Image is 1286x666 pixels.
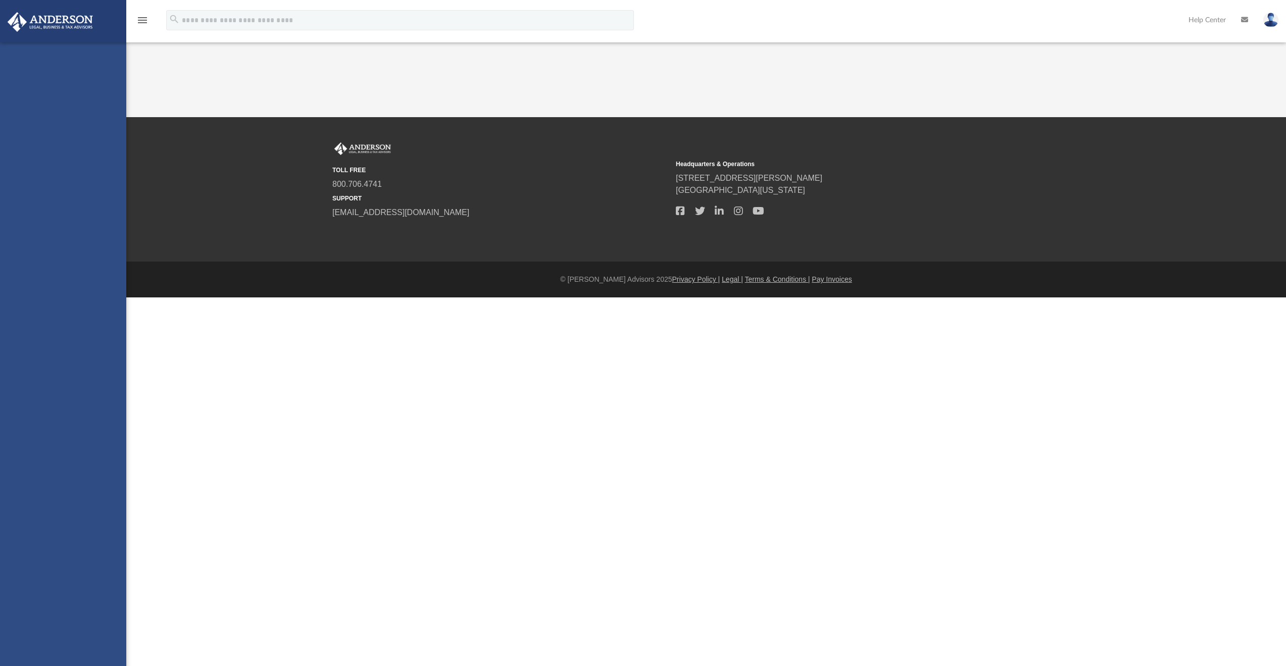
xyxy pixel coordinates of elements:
a: [EMAIL_ADDRESS][DOMAIN_NAME] [332,208,469,217]
a: [GEOGRAPHIC_DATA][US_STATE] [676,186,805,194]
a: menu [136,19,149,26]
img: User Pic [1263,13,1278,27]
i: search [169,14,180,25]
img: Anderson Advisors Platinum Portal [5,12,96,32]
small: Headquarters & Operations [676,160,1012,169]
div: © [PERSON_NAME] Advisors 2025 [126,274,1286,285]
a: Privacy Policy | [672,275,720,283]
a: [STREET_ADDRESS][PERSON_NAME] [676,174,822,182]
a: Legal | [722,275,743,283]
a: Pay Invoices [812,275,852,283]
small: TOLL FREE [332,166,669,175]
i: menu [136,14,149,26]
small: SUPPORT [332,194,669,203]
a: 800.706.4741 [332,180,382,188]
a: Terms & Conditions | [745,275,810,283]
img: Anderson Advisors Platinum Portal [332,142,393,156]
